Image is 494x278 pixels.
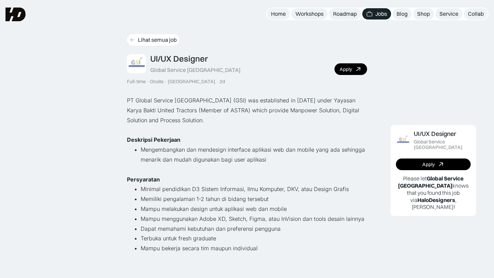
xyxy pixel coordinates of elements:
a: Home [267,8,290,20]
a: Roadmap [329,8,361,20]
div: Service [439,10,458,17]
div: UI/UX Designer [414,130,456,138]
div: Onsite [150,79,164,85]
div: Blog [397,10,408,17]
div: Home [271,10,286,17]
div: · [146,79,149,85]
img: Job Image [127,54,146,73]
a: Shop [413,8,434,20]
div: 2d [220,79,225,85]
img: Job Image [396,133,410,148]
p: Please let knows that you found this job via , [PERSON_NAME]! [396,175,471,211]
b: HaloDesigners [417,197,455,203]
li: Dapat memahami kebutuhan dan preferensi pengguna [141,224,367,234]
div: Full-time [127,79,146,85]
div: Workshops [295,10,324,17]
div: · [164,79,167,85]
div: Jobs [375,10,387,17]
strong: Persyaratan [127,176,160,183]
a: Blog [392,8,412,20]
li: Mengembangkan dan mendesign interface aplikasi web dan mobile yang ada sehingga menarik dan mudah... [141,145,367,165]
p: PT Global Service [GEOGRAPHIC_DATA] (GSI) was established in [DATE] under Yayasan Karya Bakti Uni... [127,96,367,125]
a: Apply [334,63,367,75]
div: · [216,79,219,85]
p: ‍ [127,165,367,175]
div: Global Service [GEOGRAPHIC_DATA] [150,66,240,74]
div: [GEOGRAPHIC_DATA] [168,79,215,85]
li: Memiliki pengalaman 1-2 tahun di bidang tersebut [141,194,367,204]
div: UI/UX Designer [150,54,208,64]
div: Roadmap [333,10,357,17]
div: Collab [468,10,484,17]
li: Mampu menggunakan Adobe XD, Sketch, Figma, atau InVision dan tools desain lainnya [141,214,367,224]
a: Lihat semua job [127,34,179,46]
div: Apply [422,162,435,167]
strong: Deskripsi Pekerjaan [127,136,180,143]
a: Apply [396,159,471,170]
div: Lihat semua job [138,36,177,43]
b: Global Service [GEOGRAPHIC_DATA] [398,175,463,189]
a: Service [435,8,462,20]
p: ‍ [127,125,367,135]
a: Jobs [362,8,391,20]
div: Apply [340,66,352,72]
div: Shop [417,10,430,17]
li: Terbuka untuk fresh graduate [141,233,367,243]
p: ‍ [127,253,367,263]
a: Workshops [291,8,328,20]
li: Minimal pendidikan D3 Sistem Informasi, Ilmu Komputer, DKV, atau Design Grafis [141,184,367,194]
div: Global Service [GEOGRAPHIC_DATA] [414,139,471,151]
li: Mampu melakukan design untuk aplikasi web dan mobile [141,204,367,214]
li: Mampu bekerja secara tim maupun individual [141,243,367,253]
a: Collab [464,8,488,20]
